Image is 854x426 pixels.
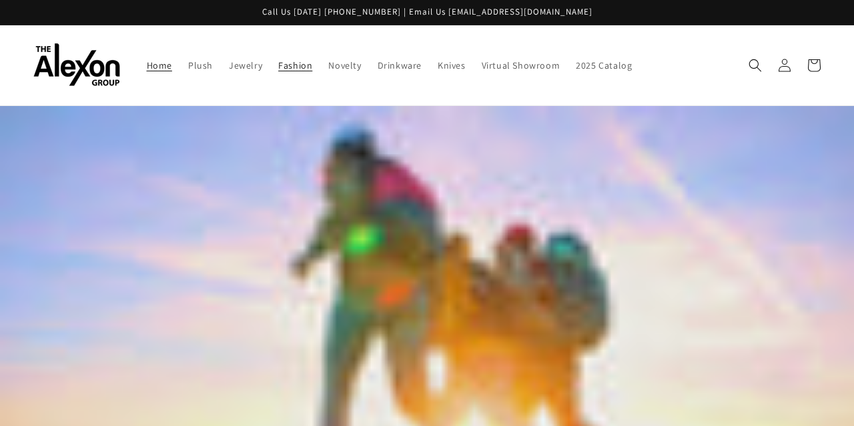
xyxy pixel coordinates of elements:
a: Fashion [270,51,320,79]
a: Virtual Showroom [474,51,568,79]
a: Drinkware [370,51,430,79]
a: Home [139,51,180,79]
span: Virtual Showroom [482,59,560,71]
span: Novelty [328,59,361,71]
a: Jewelry [221,51,270,79]
span: Drinkware [378,59,422,71]
a: Plush [180,51,221,79]
span: Plush [188,59,213,71]
a: 2025 Catalog [568,51,640,79]
span: Knives [438,59,466,71]
summary: Search [741,51,770,80]
span: Fashion [278,59,312,71]
a: Novelty [320,51,369,79]
span: 2025 Catalog [576,59,632,71]
img: The Alexon Group [33,43,120,87]
span: Home [147,59,172,71]
span: Jewelry [229,59,262,71]
a: Knives [430,51,474,79]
